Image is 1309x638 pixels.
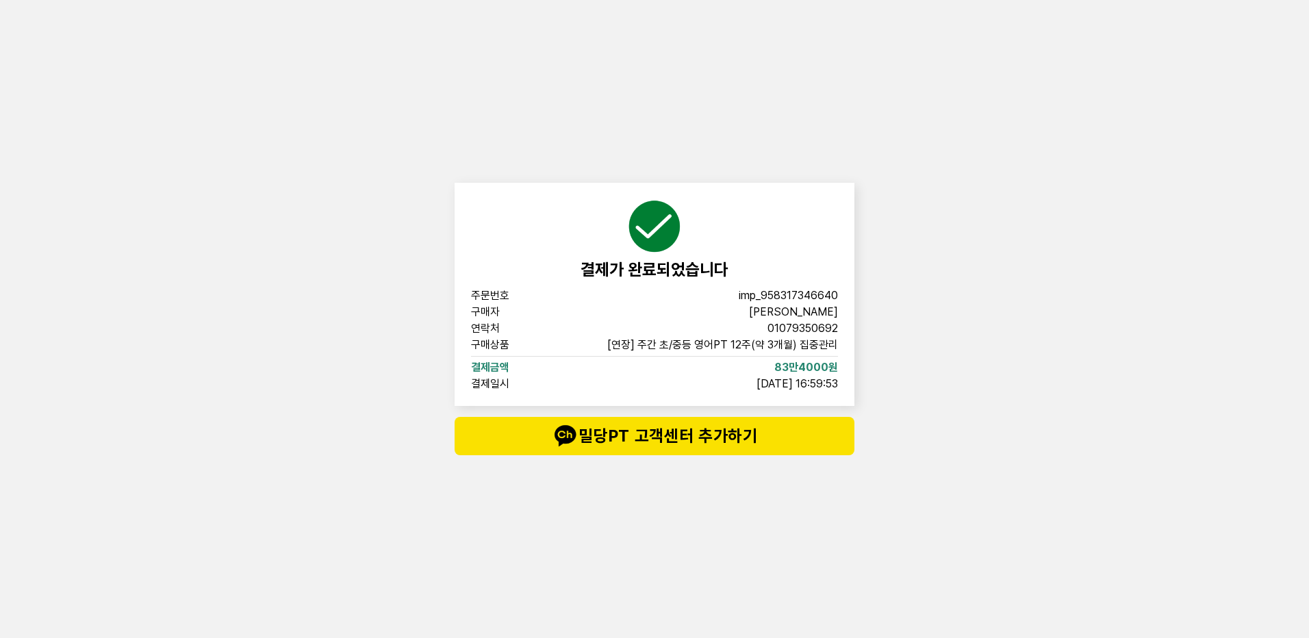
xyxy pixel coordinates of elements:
span: 결제일시 [471,379,559,390]
span: 01079350692 [767,323,838,334]
span: 구매자 [471,307,559,318]
span: 밀당PT 고객센터 추가하기 [482,422,827,450]
span: 연락처 [471,323,559,334]
img: succeed [627,199,682,254]
span: [연장] 주간 초/중등 영어PT 12주(약 3개월) 집중관리 [607,340,838,350]
span: 주문번호 [471,290,559,301]
button: talk밀당PT 고객센터 추가하기 [455,417,854,455]
span: imp_958317346640 [739,290,838,301]
img: talk [551,422,579,450]
span: 83만4000원 [774,362,838,373]
span: 구매상품 [471,340,559,350]
span: 결제가 완료되었습니다 [581,259,728,279]
span: [PERSON_NAME] [749,307,838,318]
span: [DATE] 16:59:53 [757,379,838,390]
span: 결제금액 [471,362,559,373]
